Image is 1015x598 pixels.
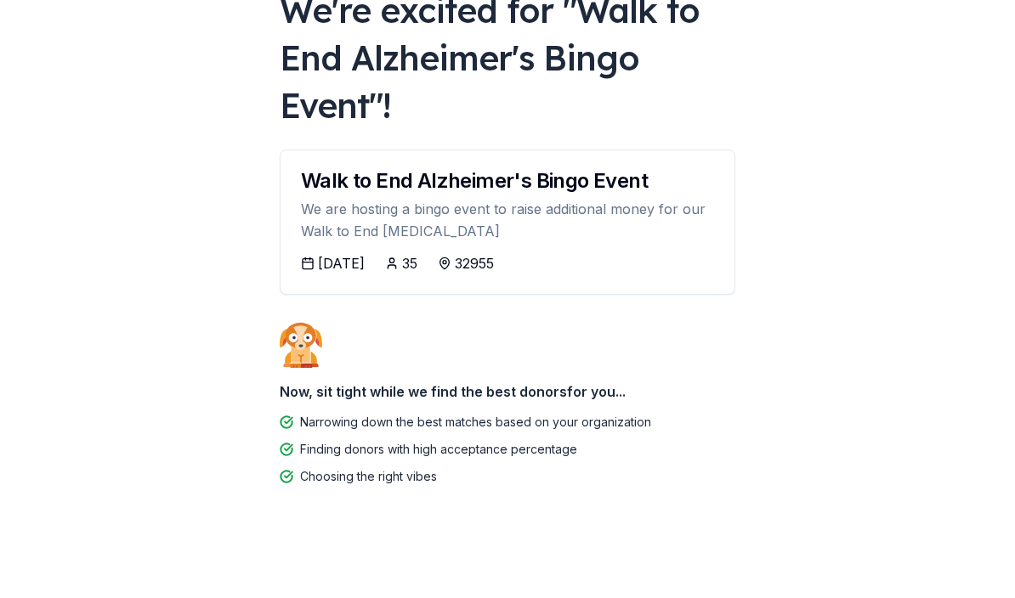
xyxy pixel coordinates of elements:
[455,253,494,274] div: 32955
[301,198,714,243] div: We are hosting a bingo event to raise additional money for our Walk to End [MEDICAL_DATA]
[280,322,322,368] img: Dog waiting patiently
[300,412,651,432] div: Narrowing down the best matches based on your organization
[300,439,577,460] div: Finding donors with high acceptance percentage
[300,466,437,487] div: Choosing the right vibes
[280,375,735,409] div: Now, sit tight while we find the best donors for you...
[301,171,714,191] div: Walk to End Alzheimer's Bingo Event
[318,253,365,274] div: [DATE]
[402,253,417,274] div: 35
